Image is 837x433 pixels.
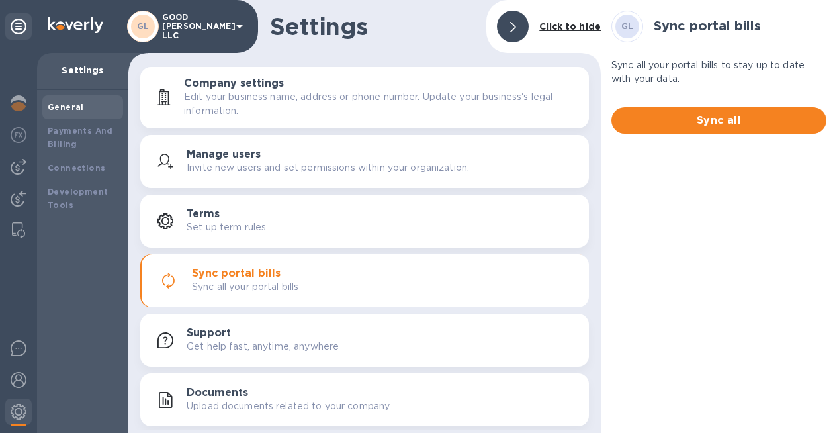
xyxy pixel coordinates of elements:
button: TermsSet up term rules [140,195,589,248]
p: Invite new users and set permissions within your organization. [187,161,469,175]
p: Upload documents related to your company. [187,399,391,413]
b: General [48,102,84,112]
button: SupportGet help fast, anytime, anywhere [140,314,589,367]
div: Unpin categories [5,13,32,40]
img: Logo [48,17,103,33]
p: Sync all your portal bills [192,280,298,294]
h3: Sync portal bills [192,267,281,280]
h3: Company settings [184,77,284,90]
b: Payments And Billing [48,126,113,149]
img: Foreign exchange [11,127,26,143]
h1: Settings [270,13,476,40]
b: GL [137,21,150,31]
b: Connections [48,163,105,173]
h3: Terms [187,208,220,220]
h3: Sync portal bills [654,19,761,34]
b: GL [621,21,634,31]
button: Manage usersInvite new users and set permissions within your organization. [140,135,589,188]
h3: Support [187,327,231,340]
span: Sync all [622,113,816,128]
h3: Documents [187,387,248,399]
h3: Manage users [187,148,261,161]
b: Click to hide [539,21,601,32]
p: GOOD [PERSON_NAME] LLC [162,13,228,40]
button: DocumentsUpload documents related to your company. [140,373,589,426]
button: Company settingsEdit your business name, address or phone number. Update your business's legal in... [140,67,589,128]
p: Settings [48,64,118,77]
p: Sync all your portal bills to stay up to date with your data. [611,58,826,86]
p: Set up term rules [187,220,266,234]
button: Sync all [611,107,826,134]
p: Get help fast, anytime, anywhere [187,340,339,354]
p: Edit your business name, address or phone number. Update your business's legal information. [184,90,578,118]
button: Sync portal billsSync all your portal bills [140,254,589,307]
b: Development Tools [48,187,108,210]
